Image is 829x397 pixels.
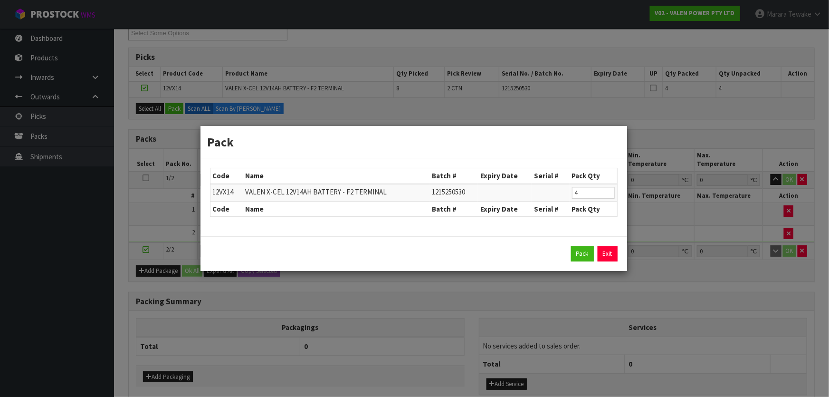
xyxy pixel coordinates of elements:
th: Pack Qty [570,168,617,184]
th: Expiry Date [478,168,532,184]
h3: Pack [208,133,620,151]
th: Batch # [429,201,478,216]
button: Pack [571,246,594,261]
a: Exit [598,246,618,261]
th: Code [210,168,243,184]
th: Expiry Date [478,201,532,216]
th: Serial # [532,168,569,184]
th: Name [243,201,429,216]
th: Code [210,201,243,216]
th: Name [243,168,429,184]
th: Serial # [532,201,569,216]
span: VALEN X-CEL 12V14AH BATTERY - F2 TERMINAL [245,187,387,196]
th: Batch # [429,168,478,184]
span: 1215250530 [432,187,465,196]
span: 12VX14 [213,187,234,196]
th: Pack Qty [570,201,617,216]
